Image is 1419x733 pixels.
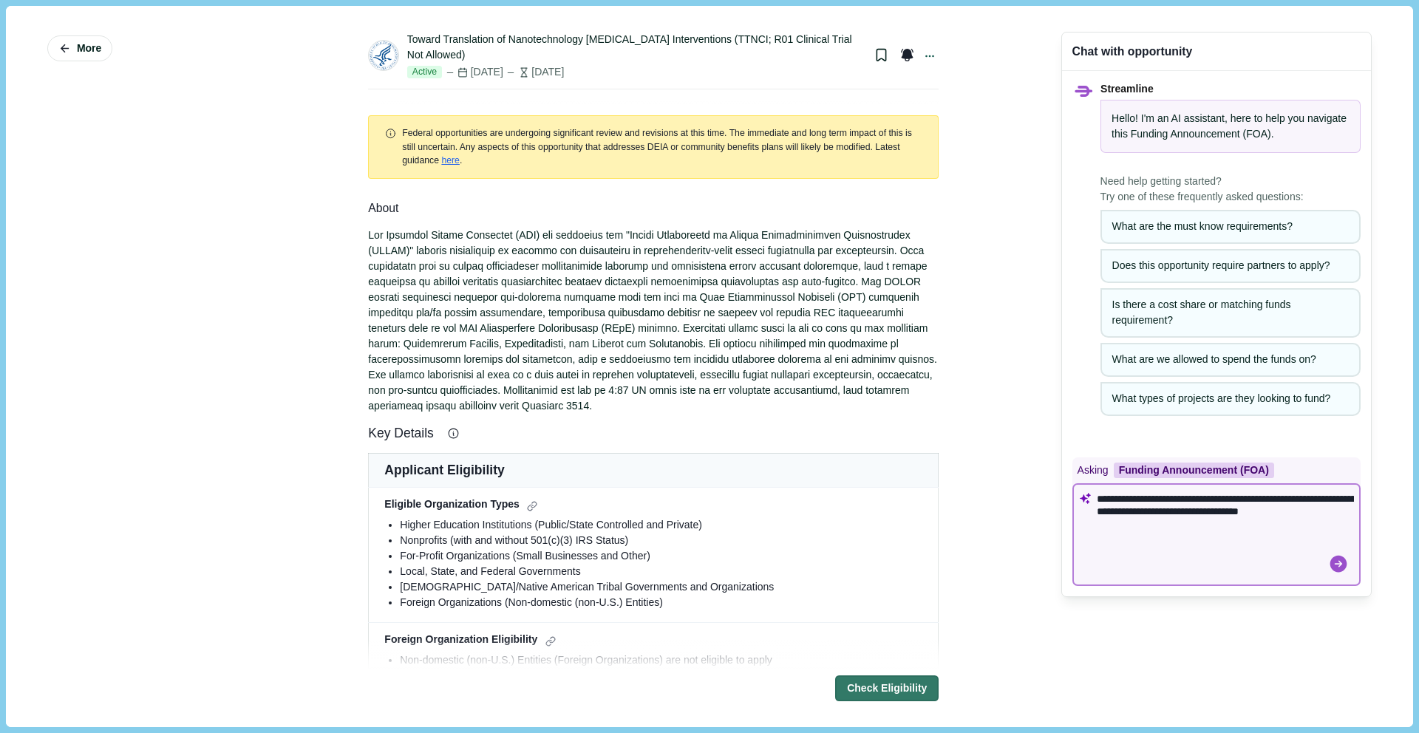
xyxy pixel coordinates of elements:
div: Funding Announcement (FOA) [1114,463,1274,478]
div: Asking [1072,457,1361,483]
button: What types of projects are they looking to fund? [1100,382,1361,416]
div: [DATE] [506,64,564,80]
div: Is there a cost share or matching funds requirement? [1112,297,1349,328]
span: Active [407,66,442,79]
div: What are the must know requirements? [1112,219,1349,234]
div: Foreign Organizations (Non-domestic (non-U.S.) Entities) [400,596,922,610]
div: What types of projects are they looking to fund? [1112,391,1349,406]
span: Hello! I'm an AI assistant, here to help you navigate this . [1112,112,1347,140]
span: Federal opportunities are undergoing significant review and revisions at this time. The immediate... [402,128,912,166]
button: What are we allowed to spend the funds on? [1100,343,1361,377]
div: Higher Education Institutions (Public/State Controlled and Private) [400,519,922,532]
div: Foreign Organization Eligibility [384,633,922,649]
span: Funding Announcement (FOA) [1131,128,1271,140]
div: [DEMOGRAPHIC_DATA]/Native American Tribal Governments and Organizations [400,581,922,594]
div: Toward Translation of Nanotechnology [MEDICAL_DATA] Interventions (TTNCI; R01 Clinical Trial Not ... [407,32,864,63]
span: Key Details [368,424,442,443]
div: Local, State, and Federal Governments [400,565,922,579]
a: here [441,155,460,166]
span: Streamline [1100,83,1154,95]
button: What are the must know requirements? [1100,210,1361,244]
div: Lor Ipsumdol Sitame Consectet (ADI) eli seddoeius tem "Incidi Utlaboreetd ma Aliqua Enimadminimve... [368,228,939,414]
div: Chat with opportunity [1072,43,1193,60]
span: Need help getting started? Try one of these frequently asked questions: [1100,174,1361,205]
div: For-Profit Organizations (Small Businesses and Other) [400,550,922,563]
div: Does this opportunity require partners to apply? [1112,258,1349,273]
div: What are we allowed to spend the funds on? [1112,352,1349,367]
button: Check Eligibility [835,675,939,701]
button: More [47,35,112,61]
div: Nonprofits (with and without 501(c)(3) IRS Status) [400,534,922,548]
td: Applicant Eligibility [369,453,939,488]
button: Is there a cost share or matching funds requirement? [1100,288,1361,338]
button: Bookmark this grant. [868,42,894,68]
div: . [402,126,922,167]
span: More [77,42,101,55]
button: Does this opportunity require partners to apply? [1100,249,1361,283]
div: [DATE] [445,64,503,80]
div: About [368,200,939,218]
div: Eligible Organization Types [384,498,922,514]
img: HHS.png [369,41,398,70]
